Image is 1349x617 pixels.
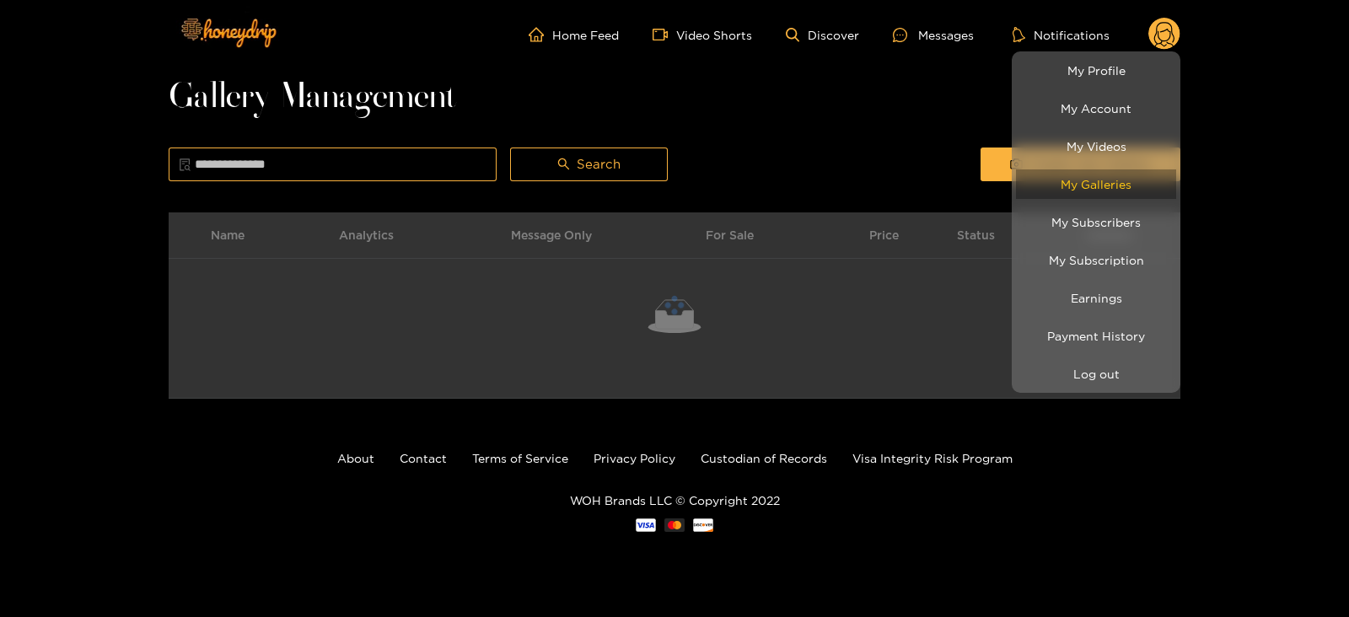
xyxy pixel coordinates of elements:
[1016,283,1176,313] a: Earnings
[1016,131,1176,161] a: My Videos
[1016,169,1176,199] a: My Galleries
[1016,245,1176,275] a: My Subscription
[1016,56,1176,85] a: My Profile
[1016,321,1176,351] a: Payment History
[1016,94,1176,123] a: My Account
[1016,207,1176,237] a: My Subscribers
[1016,359,1176,389] button: Log out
